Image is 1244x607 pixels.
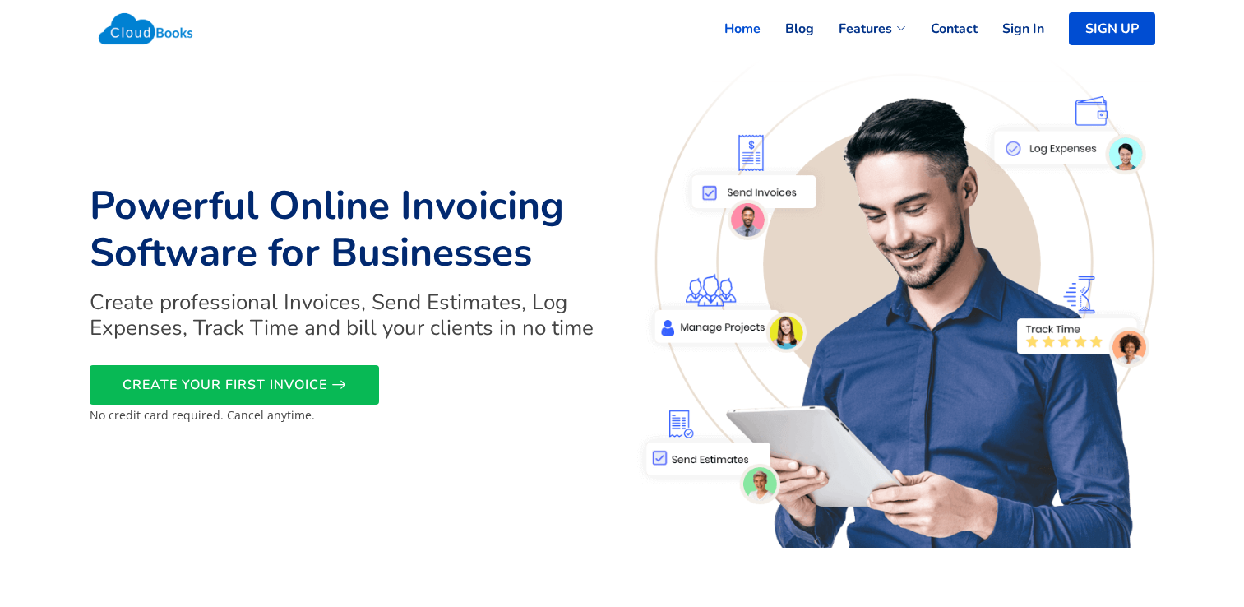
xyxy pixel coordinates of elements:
img: Cloudbooks Logo [90,4,202,53]
small: No credit card required. Cancel anytime. [90,407,315,423]
a: Sign In [978,11,1044,47]
a: Home [700,11,761,47]
a: Contact [906,11,978,47]
h2: Create professional Invoices, Send Estimates, Log Expenses, Track Time and bill your clients in n... [90,290,613,341]
span: Features [839,19,892,39]
a: Features [814,11,906,47]
h1: Powerful Online Invoicing Software for Businesses [90,183,613,277]
a: Blog [761,11,814,47]
a: SIGN UP [1069,12,1155,45]
a: CREATE YOUR FIRST INVOICE [90,365,379,405]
